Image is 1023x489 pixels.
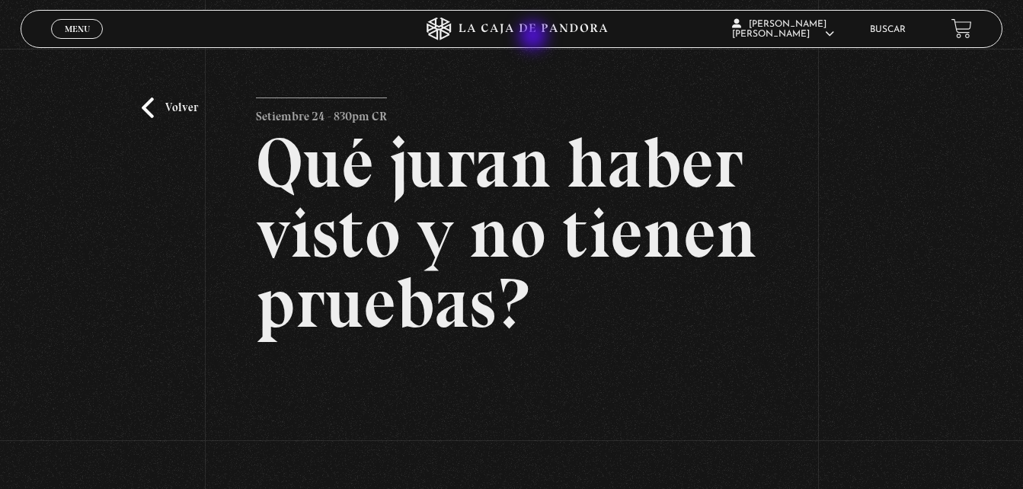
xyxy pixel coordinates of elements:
[59,37,95,48] span: Cerrar
[256,128,766,338] h2: Qué juran haber visto y no tienen pruebas?
[732,20,834,39] span: [PERSON_NAME] [PERSON_NAME]
[256,97,387,128] p: Setiembre 24 - 830pm CR
[870,25,906,34] a: Buscar
[142,97,198,118] a: Volver
[951,18,972,39] a: View your shopping cart
[65,24,90,34] span: Menu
